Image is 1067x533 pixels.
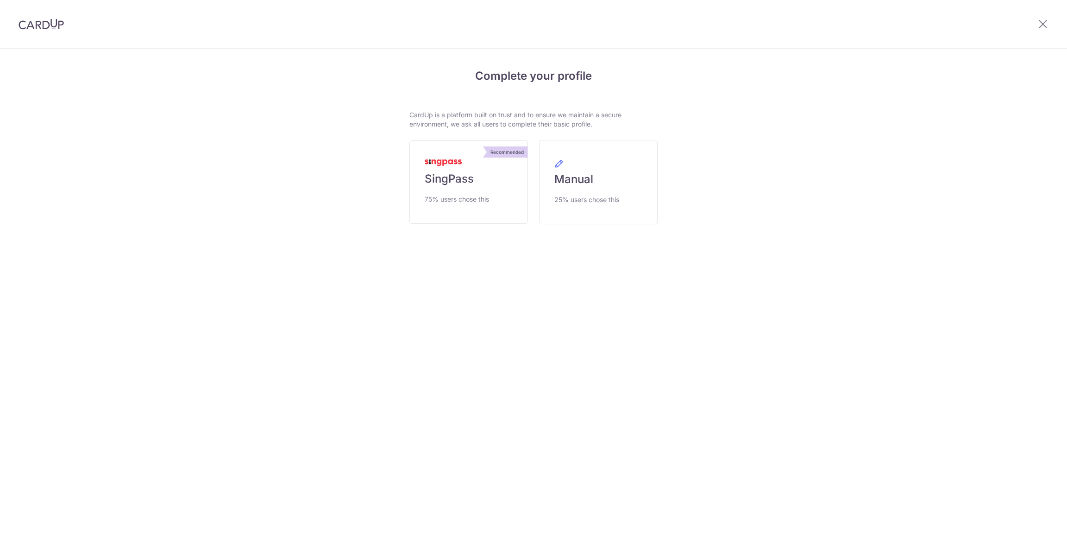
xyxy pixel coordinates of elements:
div: Recommended [487,146,527,158]
span: Manual [554,172,593,187]
span: 25% users chose this [554,194,619,205]
img: CardUp [19,19,64,30]
span: SingPass [425,171,474,186]
a: Manual 25% users chose this [539,140,658,224]
p: CardUp is a platform built on trust and to ensure we maintain a secure environment, we ask all us... [409,110,658,129]
img: MyInfoLogo [425,159,462,166]
h4: Complete your profile [409,68,658,84]
a: Recommended SingPass 75% users chose this [409,140,528,224]
span: 75% users chose this [425,194,489,205]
